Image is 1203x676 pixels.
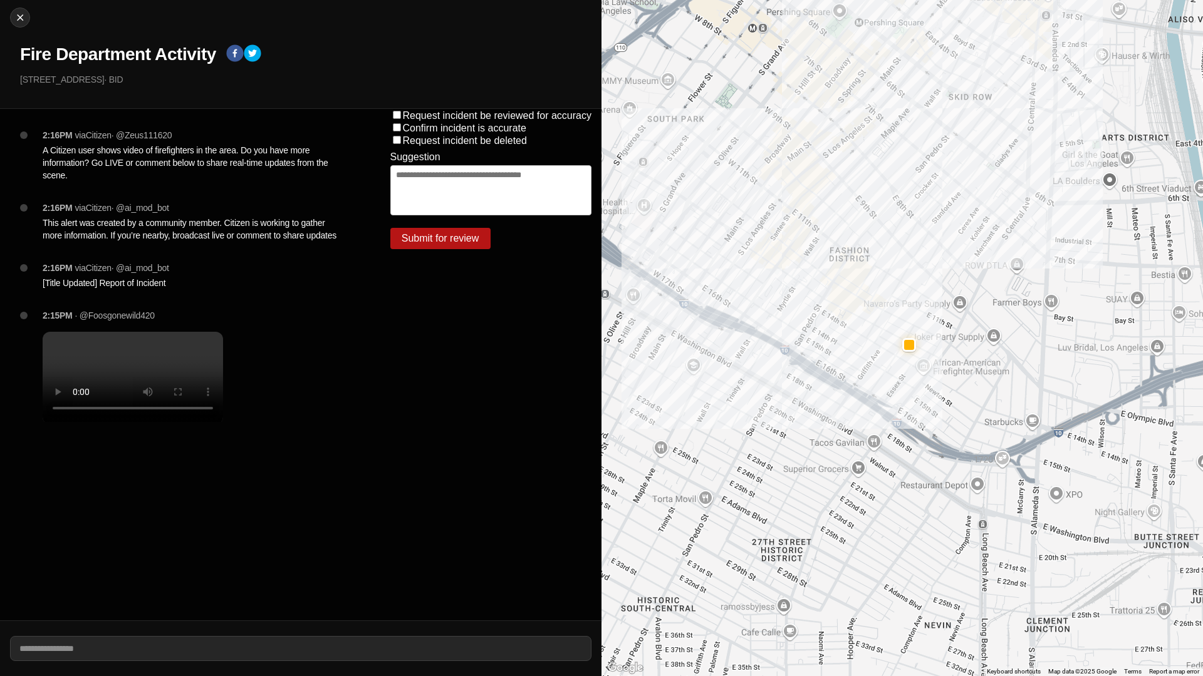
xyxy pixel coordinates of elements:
p: [Title Updated] Report of Incident [43,277,340,289]
a: Open this area in Google Maps (opens a new window) [605,660,646,676]
p: via Citizen · @ Zeus111620 [75,129,172,141]
img: cancel [14,11,26,24]
p: · @Foosgonewild420 [75,309,155,322]
p: 2:16PM [43,129,73,141]
p: via Citizen · @ ai_mod_bot [75,262,169,274]
button: Keyboard shortcuts [987,667,1041,676]
span: Map data ©2025 Google [1048,668,1117,675]
label: Request incident be reviewed for accuracy [403,110,592,121]
a: Report a map error [1149,668,1199,675]
p: [STREET_ADDRESS] · BID [20,73,591,86]
button: Submit for review [390,228,491,249]
button: cancel [10,8,30,28]
p: A Citizen user shows video of firefighters in the area. Do you have more information? Go LIVE or ... [43,144,340,182]
p: This alert was created by a community member. Citizen is working to gather more information. If y... [43,217,340,242]
p: via Citizen · @ ai_mod_bot [75,202,169,214]
p: 2:15PM [43,309,73,322]
label: Confirm incident is accurate [403,123,526,133]
label: Request incident be deleted [403,135,527,146]
button: facebook [226,44,244,64]
p: 2:16PM [43,202,73,214]
p: 2:16PM [43,262,73,274]
img: Google [605,660,646,676]
h1: Fire Department Activity [20,43,216,66]
a: Terms (opens in new tab) [1124,668,1142,675]
label: Suggestion [390,151,440,163]
button: twitter [244,44,261,64]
